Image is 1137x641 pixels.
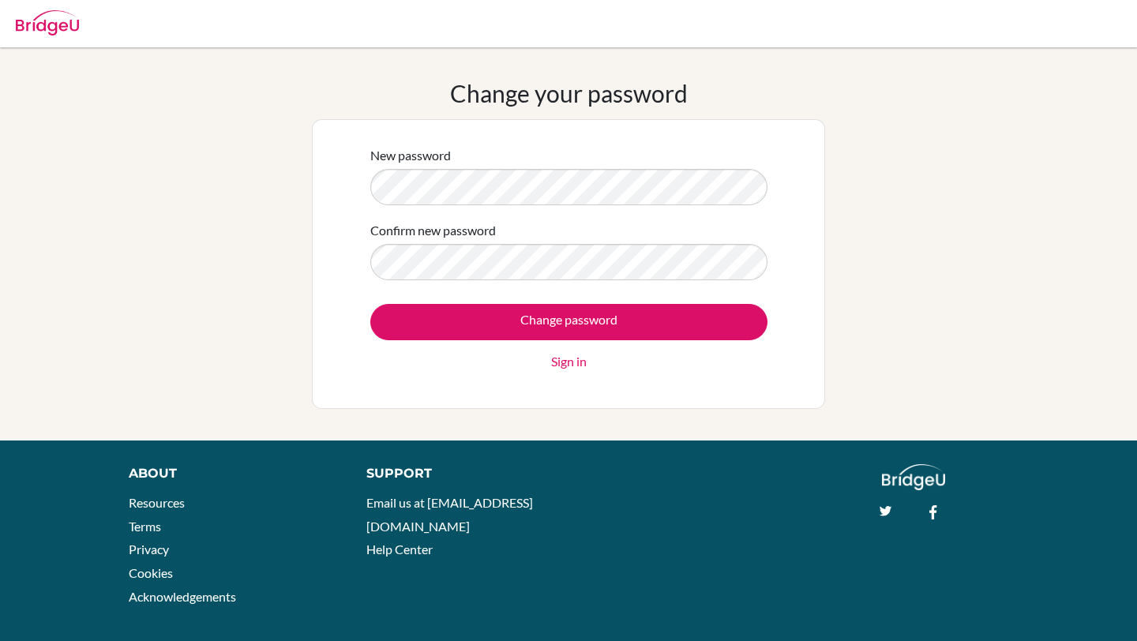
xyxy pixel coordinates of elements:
a: Help Center [366,542,433,557]
label: Confirm new password [370,221,496,240]
img: Bridge-U [16,10,79,36]
input: Change password [370,304,767,340]
a: Cookies [129,565,173,580]
a: Privacy [129,542,169,557]
a: Acknowledgements [129,589,236,604]
a: Sign in [551,352,587,371]
a: Email us at [EMAIL_ADDRESS][DOMAIN_NAME] [366,495,533,534]
a: Resources [129,495,185,510]
label: New password [370,146,451,165]
div: Support [366,464,553,483]
img: logo_white@2x-f4f0deed5e89b7ecb1c2cc34c3e3d731f90f0f143d5ea2071677605dd97b5244.png [882,464,946,490]
a: Terms [129,519,161,534]
h1: Change your password [450,79,688,107]
div: About [129,464,331,483]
